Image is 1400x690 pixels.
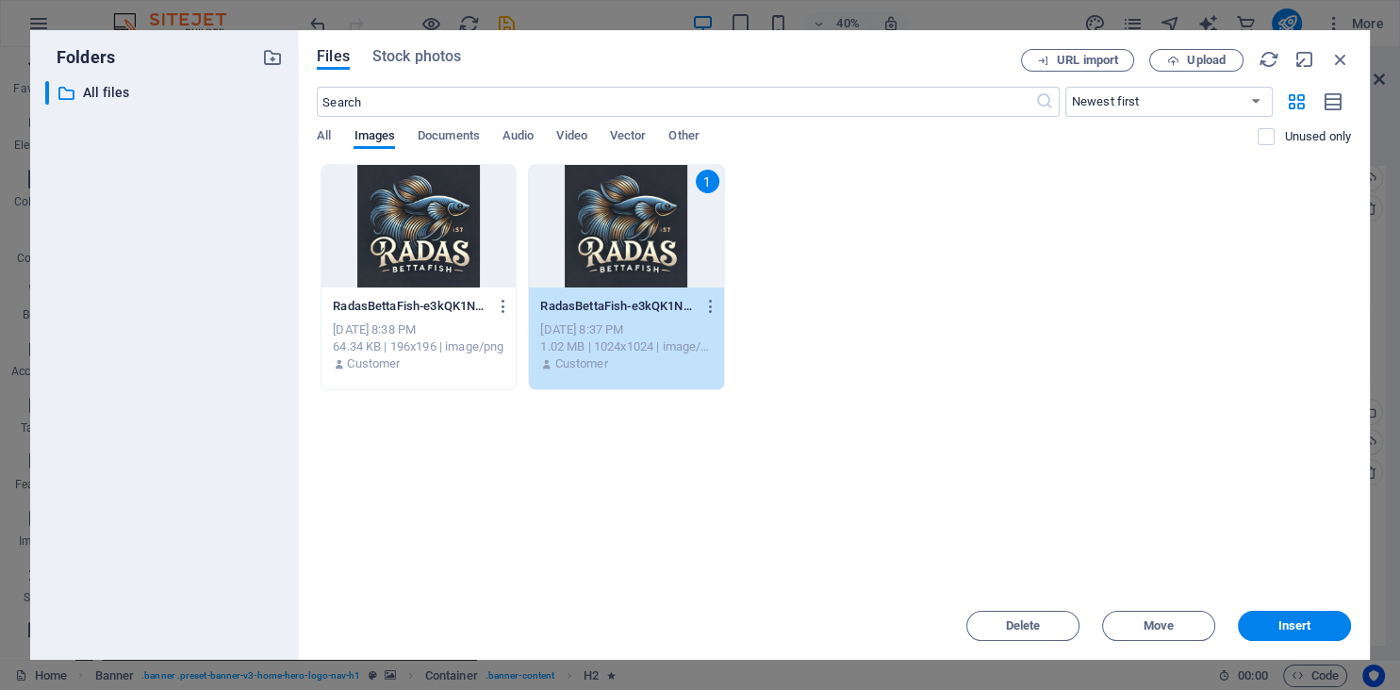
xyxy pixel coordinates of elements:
[1187,55,1226,66] span: Upload
[317,124,331,151] span: All
[696,170,719,193] div: 1
[372,45,461,68] span: Stock photos
[83,82,248,104] p: All files
[540,321,712,338] div: [DATE] 8:37 PM
[1149,49,1244,72] button: Upload
[317,87,1034,117] input: Search
[1021,49,1134,72] button: URL import
[333,321,504,338] div: [DATE] 8:38 PM
[1284,128,1351,145] p: Displays only files that are not in use on the website. Files added during this session can still...
[1006,620,1041,632] span: Delete
[333,298,487,315] p: RadasBettaFish-e3kQK1NTkmNH1K20YCGFxg-fmxkByqlNDI6nB5IdS0xhA.png
[556,124,586,151] span: Video
[1102,611,1215,641] button: Move
[554,355,607,372] p: Customer
[317,45,350,68] span: Files
[333,338,504,355] div: 64.34 KB | 196x196 | image/png
[1144,620,1174,632] span: Move
[1294,49,1315,70] i: Minimize
[966,611,1079,641] button: Delete
[502,124,534,151] span: Audio
[1238,611,1351,641] button: Insert
[540,338,712,355] div: 1.02 MB | 1024x1024 | image/png
[1330,49,1351,70] i: Close
[418,124,480,151] span: Documents
[45,81,49,105] div: ​
[540,298,695,315] p: RadasBettaFish-e3kQK1NTkmNH1K20YCGFxg.png
[1278,620,1311,632] span: Insert
[610,124,647,151] span: Vector
[45,45,115,70] p: Folders
[1057,55,1118,66] span: URL import
[347,355,400,372] p: Customer
[1259,49,1279,70] i: Reload
[354,124,395,151] span: Images
[262,47,283,68] i: Create new folder
[668,124,699,151] span: Other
